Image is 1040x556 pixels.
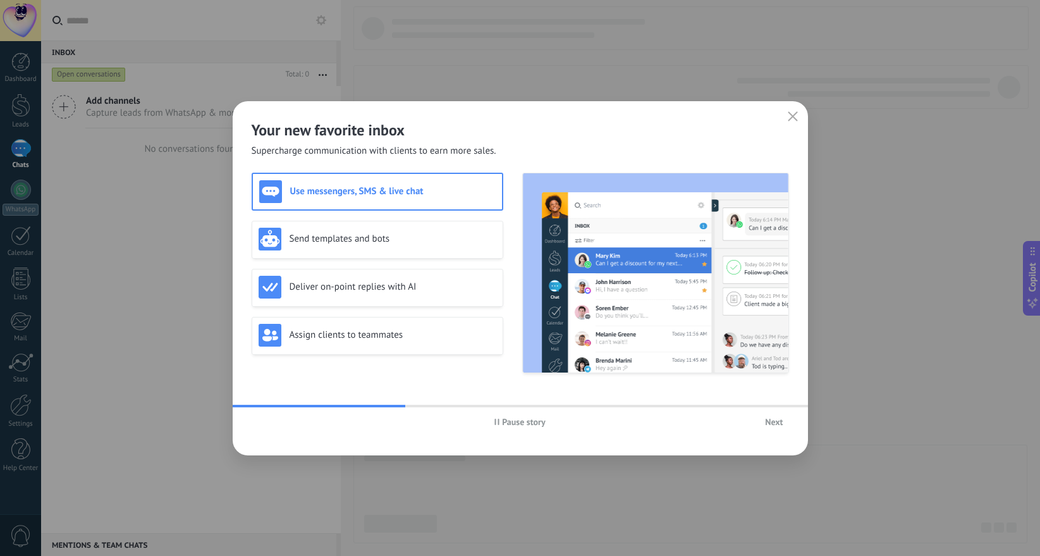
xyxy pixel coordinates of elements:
button: Pause story [489,412,551,431]
span: Supercharge communication with clients to earn more sales. [252,145,496,158]
span: Next [765,417,783,426]
h2: Your new favorite inbox [252,120,789,140]
span: Pause story [502,417,546,426]
h3: Use messengers, SMS & live chat [290,185,496,197]
h3: Deliver on-point replies with AI [290,281,496,293]
h3: Send templates and bots [290,233,496,245]
button: Next [759,412,788,431]
h3: Assign clients to teammates [290,329,496,341]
